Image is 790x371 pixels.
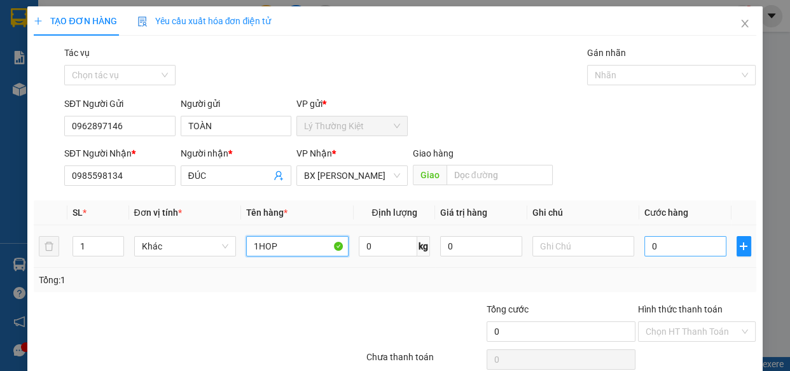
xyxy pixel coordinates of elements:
span: Giá trị hàng [440,207,487,218]
span: Cước hàng [644,207,688,218]
span: plus [34,17,43,25]
div: 0922552918 [121,41,224,59]
span: close [740,18,750,29]
button: Close [727,6,763,42]
div: Lý Thường Kiệt [11,11,113,41]
span: Nhận: [121,12,152,25]
span: BX Tân Châu [304,166,400,185]
div: VP gửi [296,97,408,111]
input: VD: Bàn, Ghế [246,236,349,256]
div: T.T Kà Tum [121,11,224,26]
span: Tổng cước [487,304,529,314]
label: Hình thức thanh toán [638,304,723,314]
span: user-add [274,171,284,181]
span: Yêu cầu xuất hóa đơn điện tử [137,16,272,26]
span: Giao hàng [413,148,454,158]
span: kg [417,236,430,256]
label: Tác vụ [64,48,90,58]
input: Ghi Chú [532,236,635,256]
span: Đơn vị tính [134,207,182,218]
img: icon [137,17,148,27]
div: 30.000 [10,82,114,97]
div: Người gửi [181,97,292,111]
th: Ghi chú [527,200,640,225]
span: plus [737,241,751,251]
span: Tên hàng [246,207,288,218]
span: TẠO ĐƠN HÀNG [34,16,116,26]
div: hồng [121,26,224,41]
span: Định lượng [371,207,417,218]
span: SL [73,207,83,218]
label: Gán nhãn [587,48,626,58]
span: Khác [142,237,229,256]
div: SĐT Người Gửi [64,97,176,111]
div: Người nhận [181,146,292,160]
span: Lý Thường Kiệt [304,116,400,136]
span: VP Nhận [296,148,332,158]
span: Giao [413,165,447,185]
input: Dọc đường [447,165,553,185]
input: 0 [440,236,522,256]
span: Gửi: [11,12,31,25]
button: plus [737,236,751,256]
div: 0917268664 [11,57,113,74]
div: Tổng: 1 [39,273,306,287]
button: delete [39,236,59,256]
div: DUNG [11,41,113,57]
div: SĐT Người Nhận [64,146,176,160]
span: CR : [10,83,29,97]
